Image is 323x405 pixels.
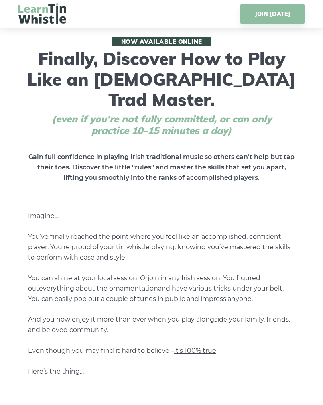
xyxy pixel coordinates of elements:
[112,37,211,46] span: Now available online
[39,285,158,292] span: everything about the ornamentation
[28,153,295,181] strong: Gain full confidence in playing Irish traditional music so others can’t help but tap their toes. ...
[28,211,295,377] p: Imagine… You’ve finally reached the point where you feel like an accomplished, confident player. ...
[174,347,216,354] span: it’s 100% true
[148,274,220,282] span: join in any Irish session
[18,3,66,24] img: LearnTinWhistle.com
[36,113,287,136] span: (even if you’re not fully committed, or can only practice 10–15 minutes a day)
[240,4,305,24] a: JOIN [DATE]
[24,37,299,136] h1: Finally, Discover How to Play Like an [DEMOGRAPHIC_DATA] Trad Master.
